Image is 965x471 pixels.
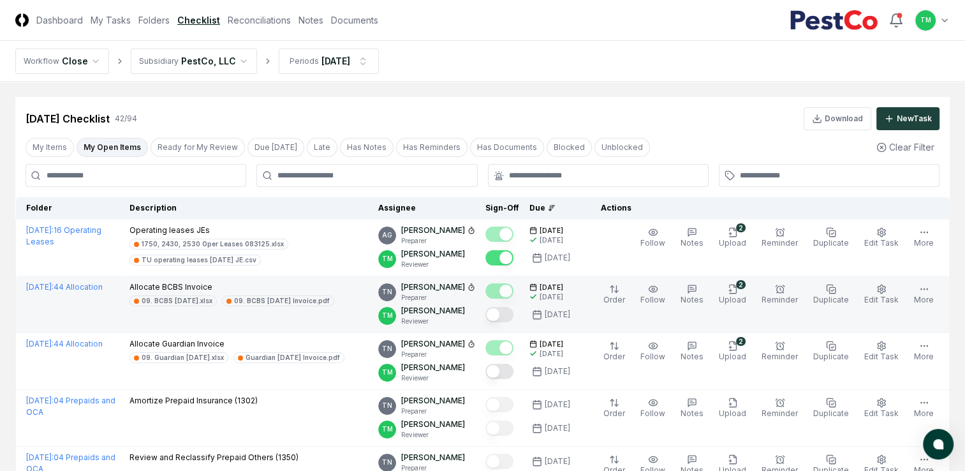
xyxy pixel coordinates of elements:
div: 2 [736,337,746,346]
a: Guardian [DATE] Invoice.pdf [233,352,344,363]
button: Has Reminders [396,138,468,157]
button: Due Today [247,138,304,157]
span: Edit Task [864,352,899,361]
span: Reminder [762,238,798,248]
span: Notes [681,408,703,418]
span: TM [382,254,393,264]
a: Notes [298,13,323,27]
span: TN [382,401,392,410]
div: 1750, 2430, 2530 Oper Leases 083125.xlsx [142,239,284,249]
span: TM [382,368,393,377]
a: 09. BCBS [DATE].xlsx [129,295,217,306]
button: Mark complete [485,397,513,412]
div: New Task [897,113,932,124]
button: Follow [638,338,668,365]
div: Workflow [24,56,59,67]
button: Reminder [759,395,800,422]
span: Edit Task [864,238,899,248]
p: [PERSON_NAME] [401,419,465,430]
p: [PERSON_NAME] [401,281,465,293]
button: My Items [26,138,74,157]
div: Guardian [DATE] Invoice.pdf [246,353,340,363]
button: Notes [678,281,706,308]
button: Duplicate [811,395,851,422]
button: Mark complete [485,307,513,322]
span: Order [603,352,625,361]
p: [PERSON_NAME] [401,338,465,350]
button: Notes [678,225,706,251]
button: Mark complete [485,421,513,436]
p: [PERSON_NAME] [401,225,465,236]
div: [DATE] [540,349,563,359]
p: Reviewer [401,317,465,326]
button: Blocked [547,138,592,157]
span: [DATE] [540,226,563,235]
span: Duplicate [813,295,849,304]
button: Download [804,107,871,130]
button: Mark complete [485,227,513,242]
div: Due [529,202,580,214]
span: Edit Task [864,295,899,304]
nav: breadcrumb [15,49,379,74]
p: Reviewer [401,430,465,440]
div: [DATE] [545,366,570,377]
button: Upload [716,395,749,422]
button: More [911,225,936,251]
button: Duplicate [811,338,851,365]
a: TU operating leases [DATE] JE.csv [129,255,261,265]
p: Preparer [401,350,475,359]
span: Reminder [762,352,798,361]
span: TM [382,311,393,320]
button: Edit Task [862,338,901,365]
p: Preparer [401,407,465,416]
span: Duplicate [813,238,849,248]
span: Notes [681,352,703,361]
div: TU operating leases [DATE] JE.csv [142,255,256,265]
div: 2 [736,280,746,289]
span: Follow [640,238,665,248]
a: [DATE]:44 Allocation [26,339,103,348]
img: PestCo logo [790,10,878,31]
div: 09. BCBS [DATE] Invoice.pdf [234,296,330,306]
button: My Open Items [77,138,148,157]
th: Sign-Off [480,197,524,220]
div: 09. BCBS [DATE].xlsx [142,296,212,306]
button: 2Upload [716,338,749,365]
span: TM [382,424,393,434]
p: Allocate Guardian Invoice [129,338,344,350]
a: Dashboard [36,13,83,27]
a: Documents [331,13,378,27]
div: [DATE] [545,456,570,467]
p: [PERSON_NAME] [401,452,465,463]
button: Ready for My Review [151,138,245,157]
span: Upload [719,352,746,361]
span: Reminder [762,408,798,418]
div: Actions [591,202,939,214]
button: Mark complete [485,454,513,469]
button: Order [601,281,628,308]
div: Periods [290,56,319,67]
a: [DATE]:04 Prepaids and OCA [26,396,115,417]
p: Reviewer [401,373,465,383]
button: Notes [678,395,706,422]
button: NewTask [876,107,939,130]
div: 09. Guardian [DATE].xlsx [142,353,224,363]
button: Mark complete [485,250,513,265]
div: [DATE] [540,235,563,245]
p: Preparer [401,236,475,246]
button: 2Upload [716,225,749,251]
span: TN [382,344,392,354]
span: [DATE] : [26,225,54,235]
span: Follow [640,295,665,304]
button: atlas-launcher [923,429,954,460]
span: [DATE] : [26,396,54,405]
button: Edit Task [862,395,901,422]
span: TM [920,15,931,25]
button: 2Upload [716,281,749,308]
div: [DATE] [545,422,570,434]
th: Folder [16,197,124,220]
div: 42 / 94 [115,113,137,124]
span: Edit Task [864,408,899,418]
button: Follow [638,225,668,251]
span: Follow [640,352,665,361]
